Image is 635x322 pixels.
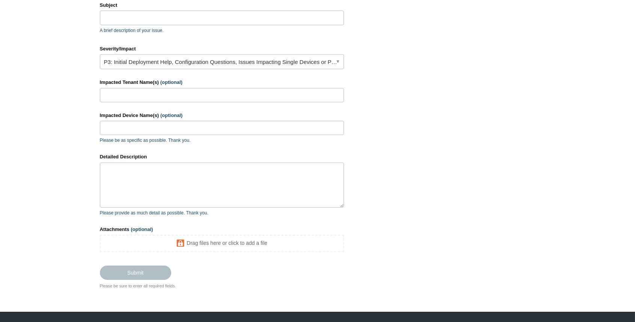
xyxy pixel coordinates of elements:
p: Please be as specific as possible. Thank you. [100,137,344,144]
label: Attachments [100,226,344,233]
label: Severity/Impact [100,45,344,53]
label: Subject [100,2,344,9]
input: Submit [100,266,171,280]
label: Detailed Description [100,153,344,161]
span: (optional) [160,79,183,85]
label: Impacted Tenant Name(s) [100,79,344,86]
div: Please be sure to enter all required fields. [100,283,344,289]
label: Impacted Device Name(s) [100,112,344,119]
a: P3: Initial Deployment Help, Configuration Questions, Issues Impacting Single Devices or Past Out... [100,54,344,69]
span: (optional) [160,112,183,118]
p: Please provide as much detail as possible. Thank you. [100,210,344,216]
p: A brief description of your issue. [100,27,344,34]
span: (optional) [131,226,153,232]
